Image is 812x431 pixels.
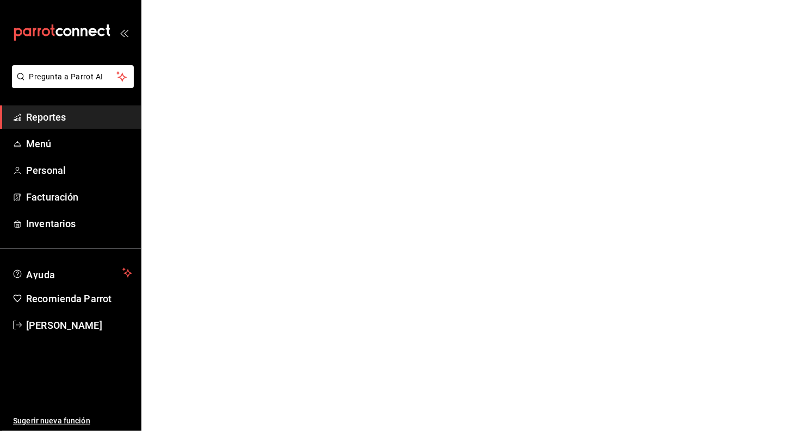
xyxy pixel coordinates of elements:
span: Ayuda [26,266,118,279]
button: open_drawer_menu [120,28,128,37]
span: Personal [26,163,132,178]
span: Reportes [26,110,132,124]
span: Inventarios [26,216,132,231]
span: Recomienda Parrot [26,291,132,306]
span: Pregunta a Parrot AI [29,71,117,83]
button: Pregunta a Parrot AI [12,65,134,88]
span: [PERSON_NAME] [26,318,132,333]
span: Menú [26,136,132,151]
span: Sugerir nueva función [13,415,132,427]
span: Facturación [26,190,132,204]
a: Pregunta a Parrot AI [8,79,134,90]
